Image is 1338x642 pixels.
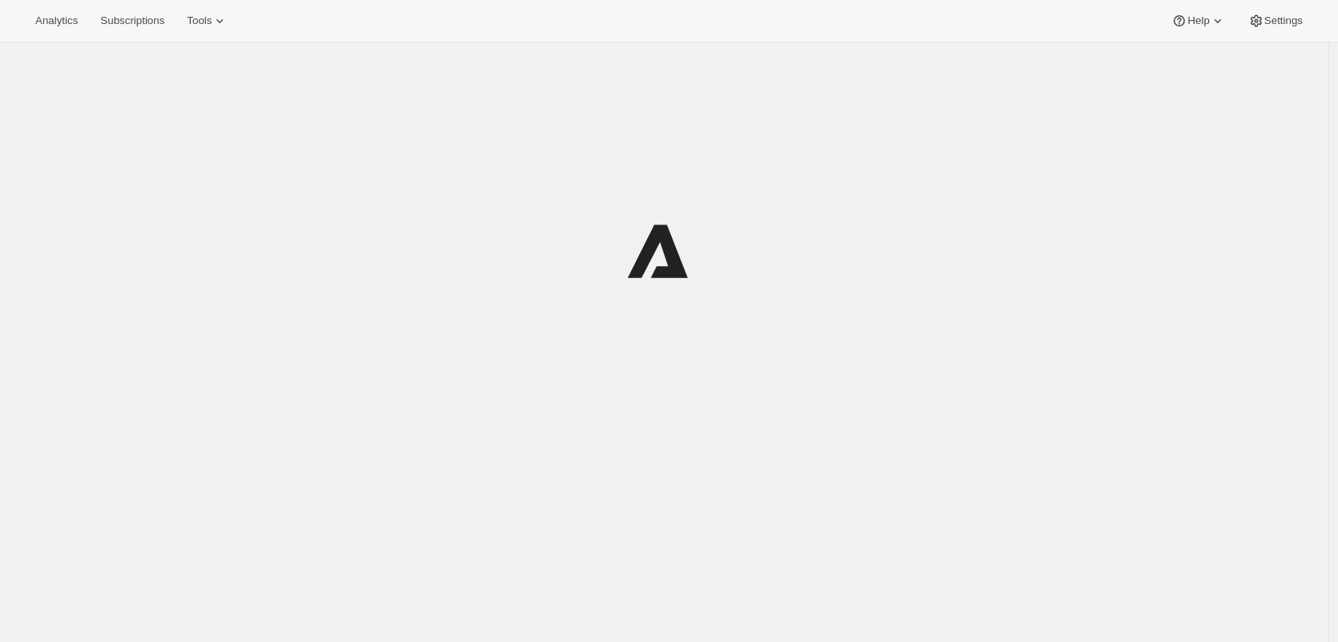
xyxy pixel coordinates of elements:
[35,14,78,27] span: Analytics
[187,14,212,27] span: Tools
[1239,10,1312,32] button: Settings
[91,10,174,32] button: Subscriptions
[100,14,164,27] span: Subscriptions
[1162,10,1235,32] button: Help
[177,10,237,32] button: Tools
[26,10,87,32] button: Analytics
[1187,14,1209,27] span: Help
[1264,14,1303,27] span: Settings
